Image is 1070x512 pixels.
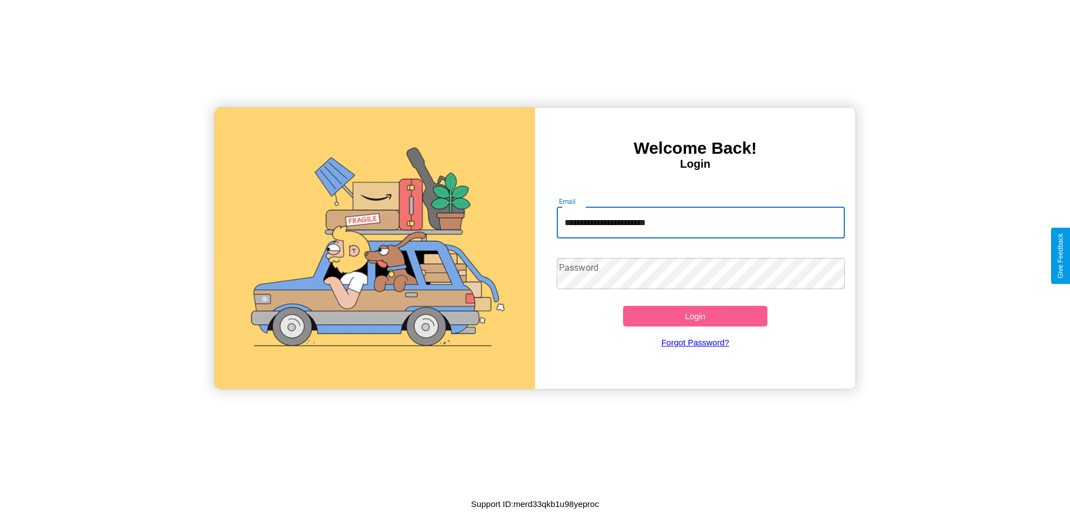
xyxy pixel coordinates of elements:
[623,306,767,326] button: Login
[551,326,840,358] a: Forgot Password?
[559,197,576,206] label: Email
[215,108,535,389] img: gif
[535,158,855,170] h4: Login
[471,496,599,511] p: Support ID: merd33qkb1u98yeproc
[1057,233,1064,279] div: Give Feedback
[535,139,855,158] h3: Welcome Back!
